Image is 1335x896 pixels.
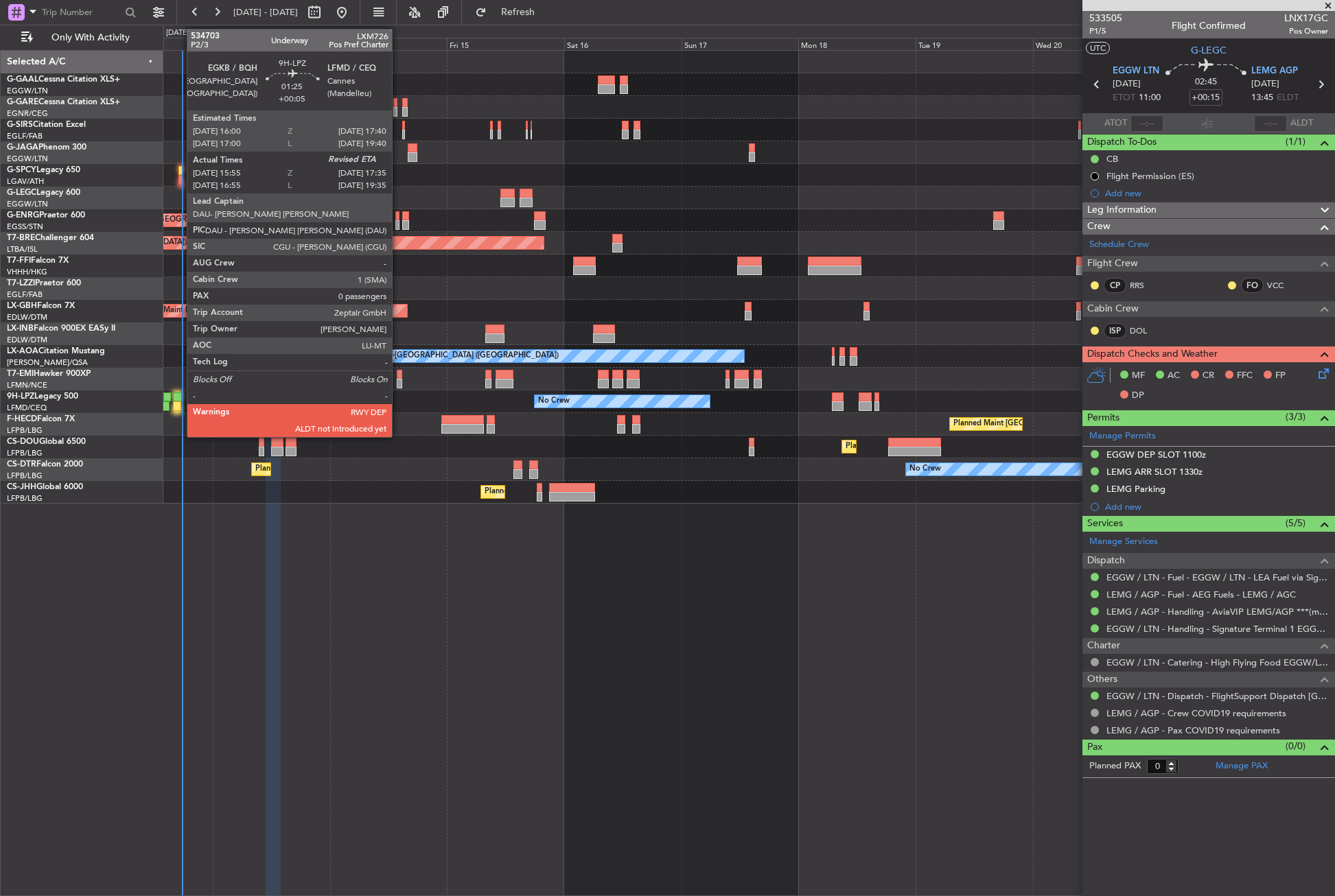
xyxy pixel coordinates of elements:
a: LFPB/LBG [7,448,43,458]
a: EGGW / LTN - Fuel - EGGW / LTN - LEA Fuel via Signature in EGGW [1106,571,1328,583]
span: G-JAGA [7,143,38,152]
span: Leg Information [1087,202,1157,218]
a: VCC [1267,279,1298,292]
a: EGNR/CEG [7,108,48,119]
span: Only With Activity [36,33,145,43]
span: ATOT [1104,117,1127,130]
span: T7-EMI [7,370,34,378]
div: Planned Maint Sofia [255,459,325,480]
span: FFC [1237,369,1253,383]
span: ETOT [1113,91,1135,105]
span: LX-AOA [7,347,38,355]
a: LEMG / AGP - Pax COVID19 requirements [1106,724,1280,736]
a: EGGW / LTN - Handling - Signature Terminal 1 EGGW / LTN [1106,623,1328,635]
div: No Crew [909,459,941,480]
a: Manage PAX [1216,759,1268,773]
div: No Crew Ostend-[GEOGRAPHIC_DATA] ([GEOGRAPHIC_DATA]) [334,346,559,366]
a: G-LEGCLegacy 600 [7,189,80,197]
div: Add new [1105,187,1328,199]
div: Tue 19 [916,38,1033,50]
span: F-HECD [7,415,37,423]
span: Services [1087,516,1123,532]
button: Only With Activity [15,27,149,49]
button: Refresh [469,1,551,23]
div: Flight Confirmed [1172,19,1246,33]
span: G-LEGC [1191,43,1227,58]
div: Wed 13 [213,38,330,50]
span: Others [1087,672,1117,687]
span: (1/1) [1286,134,1305,149]
a: LX-GBHFalcon 7X [7,302,75,310]
div: Planned Maint [GEOGRAPHIC_DATA] ([GEOGRAPHIC_DATA]) [485,482,701,502]
a: Schedule Crew [1089,238,1149,252]
span: LX-INB [7,325,34,333]
a: EGGW/LTN [7,86,48,96]
a: LFPB/LBG [7,493,43,504]
a: G-ENRGPraetor 600 [7,211,85,220]
a: EDLW/DTM [7,335,47,345]
label: Planned PAX [1089,759,1141,773]
div: Planned Maint [GEOGRAPHIC_DATA] ([GEOGRAPHIC_DATA]) [846,436,1062,457]
div: Add new [1105,501,1328,512]
span: CS-DTR [7,460,36,469]
span: G-GAAL [7,75,38,84]
a: F-HECDFalcon 7X [7,415,75,423]
input: --:-- [1130,115,1163,132]
div: Thu 14 [330,38,448,50]
a: EGGW/LTN [7,199,48,209]
a: T7-LZZIPraetor 600 [7,279,81,287]
span: ELDT [1277,91,1299,105]
a: Manage Permits [1089,429,1156,443]
span: [DATE] - [DATE] [233,6,298,19]
div: CP [1104,278,1126,293]
span: FP [1275,369,1286,383]
span: Pax [1087,740,1102,755]
div: [DATE] [166,27,189,39]
div: Sun 17 [682,38,799,50]
a: T7-FFIFalcon 7X [7,257,69,265]
a: DOL [1130,325,1161,337]
span: G-SIRS [7,121,33,129]
a: EGLF/FAB [7,290,43,300]
a: T7-BREChallenger 604 [7,234,94,242]
div: Planned Maint [GEOGRAPHIC_DATA] ([GEOGRAPHIC_DATA]) [255,119,472,140]
div: ISP [1104,323,1126,338]
span: 533505 [1089,11,1122,25]
span: G-ENRG [7,211,39,220]
span: Charter [1087,638,1120,654]
a: CS-DTRFalcon 2000 [7,460,83,469]
div: CB [1106,153,1118,165]
span: [DATE] [1251,78,1279,91]
div: LEMG ARR SLOT 1330z [1106,466,1203,478]
span: AC [1168,369,1180,383]
span: ALDT [1290,117,1313,130]
a: EGGW / LTN - Catering - High Flying Food EGGW/LTN [1106,657,1328,668]
a: LEMG / AGP - Crew COVID19 requirements [1106,707,1286,719]
a: EDLW/DTM [7,312,47,322]
span: 02:45 [1195,75,1217,89]
div: Mon 18 [798,38,916,50]
span: Crew [1087,219,1111,235]
span: (0/0) [1286,739,1305,753]
span: Flight Crew [1087,256,1138,272]
a: LX-AOACitation Mustang [7,347,105,355]
span: Cabin Crew [1087,301,1139,317]
a: LFMD/CEQ [7,403,47,413]
div: No Crew [538,391,570,412]
span: T7-BRE [7,234,35,242]
a: G-GAALCessna Citation XLS+ [7,75,120,84]
a: EGLF/FAB [7,131,43,141]
input: Trip Number [42,2,121,23]
span: LNX17GC [1284,11,1328,25]
a: CS-JHHGlobal 6000 [7,483,83,491]
span: Refresh [489,8,547,17]
span: Dispatch Checks and Weather [1087,346,1218,362]
a: G-JAGAPhenom 300 [7,143,86,152]
a: EGGW/LTN [7,154,48,164]
a: LTBA/ISL [7,244,38,255]
span: Dispatch To-Dos [1087,134,1157,150]
span: Pos Owner [1284,25,1328,37]
div: Flight Permission (ES) [1106,170,1194,182]
a: LFPB/LBG [7,425,43,436]
a: EGGW / LTN - Dispatch - FlightSupport Dispatch [GEOGRAPHIC_DATA] [1106,690,1328,702]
